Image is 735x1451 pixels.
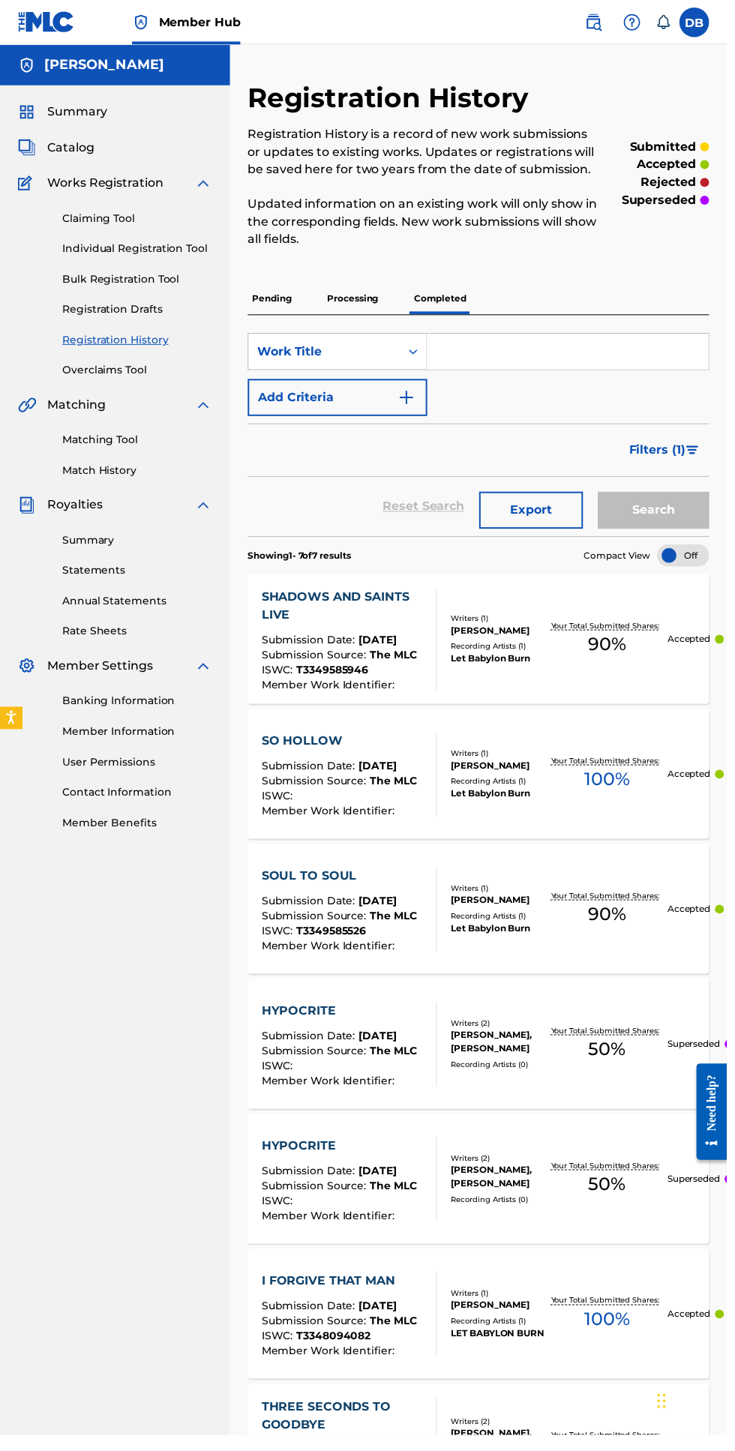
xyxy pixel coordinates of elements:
span: Submission Source : [265,655,374,669]
p: Your Total Submitted Shares: [557,1309,670,1321]
div: Notifications [663,15,678,30]
a: CatalogCatalog [18,140,95,158]
div: Let Babylon Burn [456,659,553,673]
div: SO HOLLOW [265,740,421,758]
span: Member Work Identifier : [265,1222,403,1236]
div: HYPOCRITE [265,1150,421,1168]
div: [PERSON_NAME] [456,631,553,644]
p: Superseded [675,1186,728,1199]
a: Summary [63,538,214,554]
img: expand [196,502,214,520]
div: Recording Artists ( 1 ) [456,1330,553,1342]
span: T3349585946 [300,670,373,684]
div: [PERSON_NAME], [PERSON_NAME] [456,1177,553,1204]
span: The MLC [374,655,421,669]
img: expand [196,176,214,194]
div: Writers ( 1 ) [456,756,553,767]
div: [PERSON_NAME] [456,904,553,917]
span: Member Settings [48,664,154,682]
span: 90 % [595,911,633,938]
p: Your Total Submitted Shares: [557,763,670,775]
span: 100 % [591,1321,637,1348]
div: User Menu [687,7,717,37]
div: Recording Artists ( 1 ) [456,648,553,659]
a: User Permissions [63,763,214,778]
span: [DATE] [363,1177,401,1191]
span: The MLC [374,1056,421,1069]
div: I FORGIVE THAT MAN [265,1286,421,1304]
a: I FORGIVE THAT MANSubmission Date:[DATE]Submission Source:The MLCISWC:T3348094082Member Work Iden... [250,1263,717,1394]
img: 9d2ae6d4665cec9f34b9.svg [402,393,420,411]
p: accepted [644,157,703,175]
div: Recording Artists ( 1 ) [456,921,553,932]
span: ISWC : [265,934,300,948]
span: [DATE] [363,904,401,918]
img: expand [196,664,214,682]
h5: Dannrie Brown [45,57,166,74]
div: Let Babylon Burn [456,932,553,946]
span: T3349585526 [300,934,370,948]
p: rejected [648,175,703,193]
div: Let Babylon Burn [456,796,553,809]
div: Writers ( 2 ) [456,1165,553,1177]
form: Search Form [250,337,717,542]
img: Accounts [18,57,36,75]
p: Registration History is a record of new work submissions or updates to existing works. Updates or... [250,127,610,181]
div: Recording Artists ( 0 ) [456,1071,553,1082]
a: SOUL TO SOULSubmission Date:[DATE]Submission Source:The MLCISWC:T3349585526Member Work Identifier... [250,853,717,985]
div: [PERSON_NAME] [456,767,553,781]
span: ISWC : [265,798,300,811]
h2: Registration History [250,82,542,116]
span: [DATE] [363,640,401,654]
p: Your Total Submitted Shares: [557,1173,670,1184]
div: Writers ( 1 ) [456,619,553,631]
span: Filters ( 1 ) [636,446,693,464]
span: Submission Source : [265,1329,374,1342]
img: Royalties [18,502,36,520]
p: Accepted [675,913,718,926]
span: Royalties [48,502,103,520]
div: Chat Widget [660,1379,735,1451]
a: HYPOCRITESubmission Date:[DATE]Submission Source:The MLCISWC:Member Work Identifier:Writers (2)[P... [250,1126,717,1258]
span: Member Work Identifier : [265,1359,403,1372]
a: Registration History [63,336,214,352]
img: Summary [18,104,36,122]
span: Submission Source : [265,1056,374,1069]
span: Member Work Identifier : [265,1086,403,1099]
p: Completed [414,286,476,318]
img: Top Rightsholder [133,13,151,31]
span: 100 % [591,775,637,802]
a: Public Search [585,7,615,37]
p: Your Total Submitted Shares: [557,900,670,911]
span: Submission Date : [265,768,363,781]
p: Showing 1 - 7 of 7 results [250,555,355,568]
img: filter [694,451,706,460]
div: Writers ( 1 ) [456,1302,553,1313]
a: Claiming Tool [63,213,214,229]
span: ISWC : [265,1344,300,1357]
span: The MLC [374,919,421,933]
a: Member Benefits [63,824,214,840]
button: Filters (1) [627,436,717,474]
img: Member Settings [18,664,36,682]
span: The MLC [374,783,421,796]
a: Bulk Registration Tool [63,274,214,290]
a: Member Information [63,732,214,748]
div: Writers ( 2 ) [456,1432,553,1443]
span: The MLC [374,1329,421,1342]
span: Member Work Identifier : [265,813,403,826]
p: Superseded [675,1049,728,1063]
iframe: Resource Center [693,1064,735,1185]
div: Writers ( 1 ) [456,892,553,904]
p: Pending [250,286,299,318]
div: [PERSON_NAME] [456,1313,553,1327]
a: Matching Tool [63,437,214,453]
a: SummarySummary [18,104,109,122]
a: Match History [63,468,214,484]
a: Annual Statements [63,600,214,616]
a: HYPOCRITESubmission Date:[DATE]Submission Source:The MLCISWC:Member Work Identifier:Writers (2)[P... [250,990,717,1121]
div: Recording Artists ( 1 ) [456,784,553,796]
span: Submission Date : [265,1041,363,1054]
